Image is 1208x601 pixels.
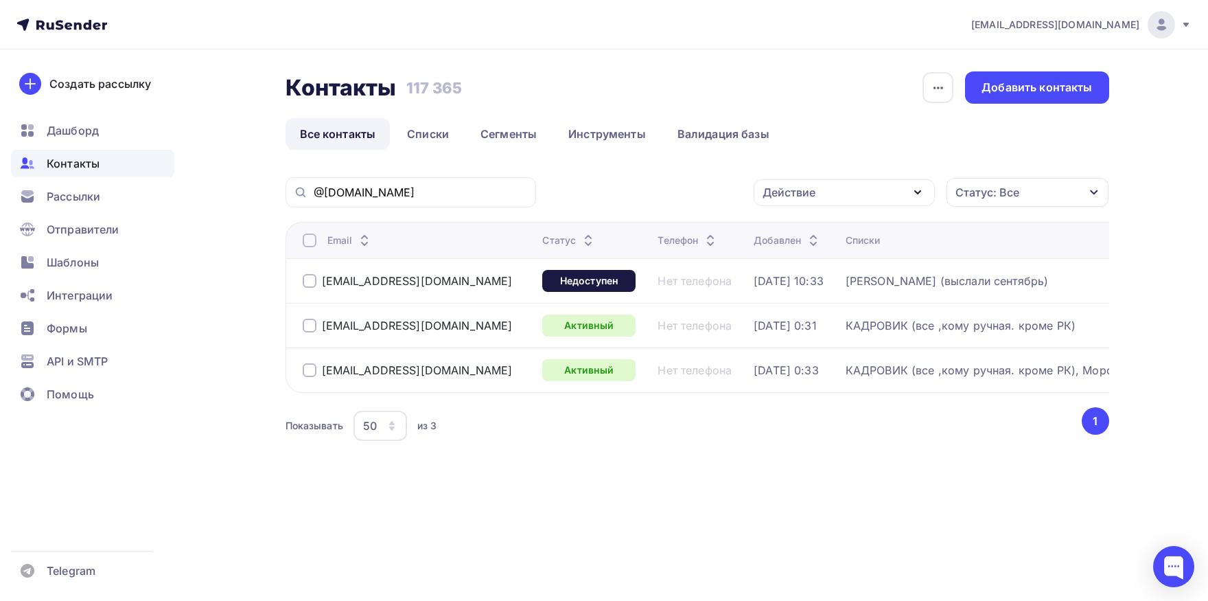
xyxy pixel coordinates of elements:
button: Статус: Все [946,177,1109,207]
a: [PERSON_NAME] (выслали сентябрь) [846,274,1048,288]
h3: 117 365 [406,78,463,98]
a: [DATE] 0:31 [754,319,817,332]
a: Сегменты [466,118,551,150]
a: Инструменты [554,118,660,150]
div: Добавлен [754,234,822,247]
span: Шаблоны [47,254,99,271]
a: Недоступен [542,270,636,292]
a: Шаблоны [11,249,174,276]
div: из 3 [417,419,437,433]
a: Рассылки [11,183,174,210]
div: Добавить контакты [981,80,1092,95]
a: Все контакты [286,118,391,150]
span: Помощь [47,386,94,402]
a: Контакты [11,150,174,177]
a: [DATE] 0:33 [754,363,819,377]
span: [EMAIL_ADDRESS][DOMAIN_NAME] [971,18,1139,32]
button: Go to page 1 [1082,407,1109,435]
span: Интеграции [47,287,113,304]
a: Активный [542,315,636,337]
h2: Контакты [286,74,397,102]
span: Telegram [47,563,95,579]
button: 50 [353,410,408,442]
div: Показывать [286,419,343,433]
span: Рассылки [47,188,100,205]
a: [EMAIL_ADDRESS][DOMAIN_NAME] [322,274,513,288]
a: Активный [542,359,636,381]
ul: Pagination [1079,407,1109,435]
span: Отправители [47,221,119,238]
div: Телефон [658,234,719,247]
div: Создать рассылку [49,76,151,92]
span: API и SMTP [47,353,108,370]
div: Статус [542,234,596,247]
a: Списки [393,118,463,150]
a: КАДРОВИК (все ,кому ручная. кроме РК), Морозову (ручная) [846,363,1189,377]
span: Контакты [47,155,100,172]
a: Нет телефона [658,363,732,377]
a: [EMAIL_ADDRESS][DOMAIN_NAME] [322,319,513,332]
input: Поиск [314,185,528,200]
a: Формы [11,315,174,342]
a: Дашборд [11,117,174,144]
a: Валидация базы [663,118,784,150]
a: Отправители [11,216,174,243]
a: КАДРОВИК (все ,кому ручная. кроме РК) [846,319,1076,332]
div: Действие [763,184,815,201]
a: [DATE] 10:33 [754,274,824,288]
div: Статус: Все [955,184,1019,201]
a: Нет телефона [658,274,732,288]
div: Email [327,234,373,247]
span: Дашборд [47,122,99,139]
div: 50 [363,418,377,434]
a: [EMAIL_ADDRESS][DOMAIN_NAME] [971,11,1192,38]
a: [EMAIL_ADDRESS][DOMAIN_NAME] [322,363,513,377]
div: Списки [846,234,881,247]
a: Нет телефона [658,319,732,332]
span: Формы [47,320,87,337]
button: Действие [754,179,935,206]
